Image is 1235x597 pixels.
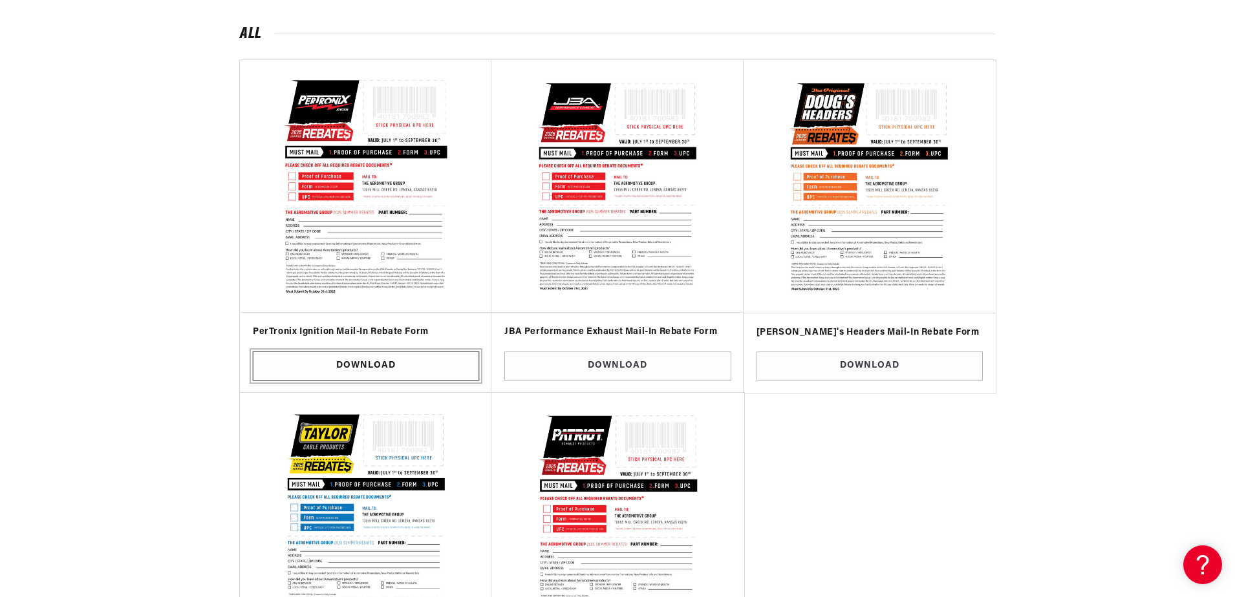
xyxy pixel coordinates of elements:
[253,351,479,381] a: Download
[240,28,995,41] h2: All
[253,326,479,339] h3: PerTronix Ignition Mail-In Rebate Form
[504,326,731,339] h3: JBA Performance Exhaust Mail-In Rebate Form
[504,73,731,299] img: JBA Performance Exhaust Mail-In Rebate Form
[504,351,731,381] a: Download
[757,351,983,381] a: Download
[757,326,983,339] h3: [PERSON_NAME]'s Headers Mail-In Rebate Form
[757,73,983,299] img: Doug's Headers Mail-In Rebate Form
[250,70,483,303] img: PerTronix Ignition Mail-In Rebate Form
